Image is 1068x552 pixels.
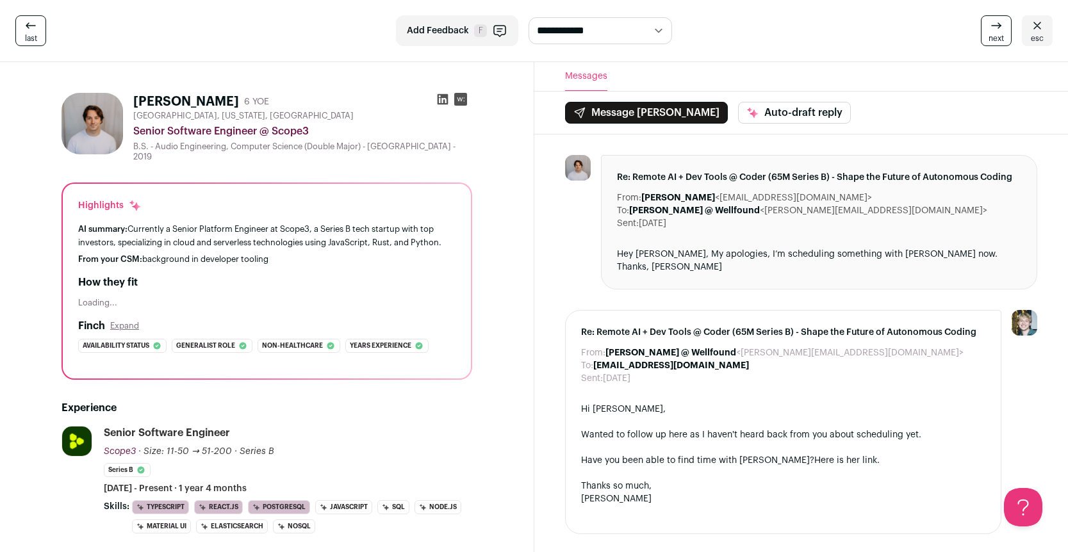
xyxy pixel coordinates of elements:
[194,500,243,514] li: React.js
[78,225,127,233] span: AI summary:
[581,372,603,385] dt: Sent:
[581,454,986,467] div: Have you been able to find time with [PERSON_NAME]? .
[593,361,749,370] b: [EMAIL_ADDRESS][DOMAIN_NAME]
[176,339,235,352] span: Generalist role
[83,339,149,352] span: Availability status
[377,500,409,514] li: SQL
[78,298,456,308] div: Loading...
[104,426,230,440] div: Senior Software Engineer
[78,199,142,212] div: Highlights
[1022,15,1053,46] a: esc
[581,326,986,339] span: Re: Remote AI + Dev Tools @ Coder (65M Series B) - Shape the Future of Autonomous Coding
[565,62,607,91] button: Messages
[196,519,268,533] li: Elasticsearch
[133,142,472,162] div: B.S. - Audio Engineering, Computer Science (Double Major) - [GEOGRAPHIC_DATA] - 2019
[262,339,323,352] span: Non-healthcare
[617,217,639,230] dt: Sent:
[248,500,310,514] li: PostgreSQL
[133,111,354,121] span: [GEOGRAPHIC_DATA], [US_STATE], [GEOGRAPHIC_DATA]
[1031,33,1044,44] span: esc
[639,217,666,230] dd: [DATE]
[474,24,487,37] span: F
[78,275,456,290] h2: How they fit
[581,480,986,492] div: Thanks so much,
[581,428,986,441] div: Wanted to follow up here as I haven't heard back from you about scheduling yet.
[603,372,630,385] dd: [DATE]
[1004,488,1042,526] iframe: Help Scout Beacon - Open
[617,171,1022,184] span: Re: Remote AI + Dev Tools @ Coder (65M Series B) - Shape the Future of Autonomous Coding
[240,447,274,456] span: Series B
[738,102,851,124] button: Auto-draft reply
[62,93,123,154] img: 421a07a0365d2bfb8cdc5b14c7c6566d2a64a0a5c44d92c4566ab642fe201e9a.jpg
[641,191,872,204] dd: <[EMAIL_ADDRESS][DOMAIN_NAME]>
[25,33,37,44] span: last
[132,519,191,533] li: Material UI
[581,359,593,372] dt: To:
[78,222,456,249] div: Currently a Senior Platform Engineer at Scope3, a Series B tech startup with top investors, speci...
[133,124,472,139] div: Senior Software Engineer @ Scope3
[110,321,139,331] button: Expand
[104,463,151,477] li: Series B
[396,15,518,46] button: Add Feedback F
[989,33,1004,44] span: next
[104,482,247,495] span: [DATE] - Present · 1 year 4 months
[350,339,411,352] span: Years experience
[133,93,239,111] h1: [PERSON_NAME]
[104,500,129,513] span: Skills:
[1012,310,1037,336] img: 6494470-medium_jpg
[138,447,232,456] span: · Size: 11-50 → 51-200
[629,204,987,217] dd: <[PERSON_NAME][EMAIL_ADDRESS][DOMAIN_NAME]>
[581,346,605,359] dt: From:
[78,318,105,334] h2: Finch
[641,193,715,202] b: [PERSON_NAME]
[234,445,237,458] span: ·
[15,15,46,46] a: last
[415,500,461,514] li: Node.js
[605,346,964,359] dd: <[PERSON_NAME][EMAIL_ADDRESS][DOMAIN_NAME]>
[78,254,456,264] div: background in developer tooling
[565,155,591,181] img: 421a07a0365d2bfb8cdc5b14c7c6566d2a64a0a5c44d92c4566ab642fe201e9a.jpg
[244,95,269,108] div: 6 YOE
[981,15,1012,46] a: next
[565,102,728,124] button: Message [PERSON_NAME]
[581,492,986,505] div: [PERSON_NAME]
[605,348,736,357] b: [PERSON_NAME] @ Wellfound
[617,204,629,217] dt: To:
[617,248,1022,273] div: Hey [PERSON_NAME], My apologies, I’m scheduling something with [PERSON_NAME] now. Thanks, [PERSON...
[315,500,372,514] li: JavaScript
[581,403,986,416] div: Hi [PERSON_NAME],
[407,24,469,37] span: Add Feedback
[62,400,472,416] h2: Experience
[273,519,315,533] li: NoSQL
[629,206,760,215] b: [PERSON_NAME] @ Wellfound
[62,426,92,456] img: 096676302535afe597f6e4988a0f57a4a57469e11d030c83b8a569e87037778b.jpg
[104,447,136,456] span: Scope3
[132,500,189,514] li: TypeScript
[617,191,641,204] dt: From:
[78,255,142,263] span: From your CSM:
[814,456,877,465] a: Here is her link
